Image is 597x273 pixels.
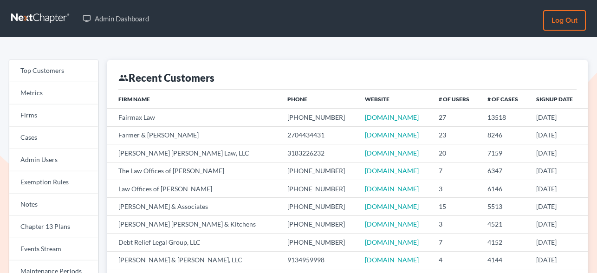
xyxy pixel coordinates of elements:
[529,90,588,108] th: Signup Date
[280,198,357,215] td: [PHONE_NUMBER]
[529,198,588,215] td: [DATE]
[431,234,480,251] td: 7
[431,144,480,162] td: 20
[365,238,419,246] a: [DOMAIN_NAME]
[280,144,357,162] td: 3183226232
[431,251,480,269] td: 4
[529,251,588,269] td: [DATE]
[9,238,98,260] a: Events Stream
[107,162,280,180] td: The Law Offices of [PERSON_NAME]
[9,82,98,104] a: Metrics
[357,90,431,108] th: Website
[107,180,280,197] td: Law Offices of [PERSON_NAME]
[280,90,357,108] th: Phone
[543,10,586,31] a: Log out
[107,109,280,126] td: Fairmax Law
[529,126,588,144] td: [DATE]
[480,180,529,197] td: 6146
[280,215,357,233] td: [PHONE_NUMBER]
[365,167,419,175] a: [DOMAIN_NAME]
[480,109,529,126] td: 13518
[431,215,480,233] td: 3
[107,198,280,215] td: [PERSON_NAME] & Associates
[9,60,98,82] a: Top Customers
[431,180,480,197] td: 3
[431,109,480,126] td: 27
[529,109,588,126] td: [DATE]
[107,251,280,269] td: [PERSON_NAME] & [PERSON_NAME], LLC
[78,10,154,27] a: Admin Dashboard
[365,256,419,264] a: [DOMAIN_NAME]
[118,73,129,83] i: group
[9,149,98,171] a: Admin Users
[480,90,529,108] th: # of Cases
[280,251,357,269] td: 9134959998
[529,162,588,180] td: [DATE]
[365,131,419,139] a: [DOMAIN_NAME]
[280,180,357,197] td: [PHONE_NUMBER]
[118,71,214,84] div: Recent Customers
[9,171,98,194] a: Exemption Rules
[480,126,529,144] td: 8246
[280,234,357,251] td: [PHONE_NUMBER]
[9,216,98,238] a: Chapter 13 Plans
[365,149,419,157] a: [DOMAIN_NAME]
[365,202,419,210] a: [DOMAIN_NAME]
[107,144,280,162] td: [PERSON_NAME] [PERSON_NAME] Law, LLC
[431,198,480,215] td: 15
[431,126,480,144] td: 23
[529,234,588,251] td: [DATE]
[431,90,480,108] th: # of Users
[480,215,529,233] td: 4521
[480,198,529,215] td: 5513
[431,162,480,180] td: 7
[480,251,529,269] td: 4144
[280,126,357,144] td: 2704434431
[529,144,588,162] td: [DATE]
[9,104,98,127] a: Firms
[107,234,280,251] td: Debt Relief Legal Group, LLC
[280,162,357,180] td: [PHONE_NUMBER]
[280,109,357,126] td: [PHONE_NUMBER]
[107,215,280,233] td: [PERSON_NAME] [PERSON_NAME] & Kitchens
[480,144,529,162] td: 7159
[9,194,98,216] a: Notes
[9,127,98,149] a: Cases
[107,126,280,144] td: Farmer & [PERSON_NAME]
[365,185,419,193] a: [DOMAIN_NAME]
[480,234,529,251] td: 4152
[107,90,280,108] th: Firm Name
[480,162,529,180] td: 6347
[365,220,419,228] a: [DOMAIN_NAME]
[529,180,588,197] td: [DATE]
[529,215,588,233] td: [DATE]
[365,113,419,121] a: [DOMAIN_NAME]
